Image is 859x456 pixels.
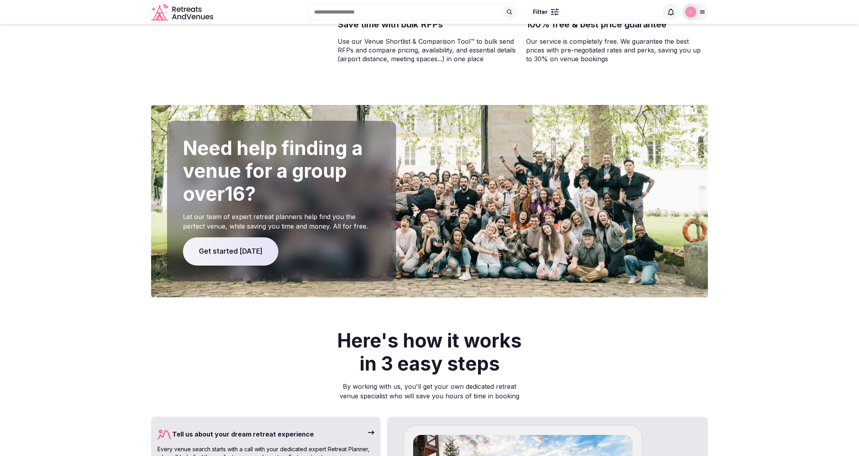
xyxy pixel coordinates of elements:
a: Visit the homepage [151,3,215,21]
img: Luwam Beyin [685,6,696,17]
h3: Tell us about your dream retreat experience [172,429,314,439]
svg: Retreats and Venues company logo [151,3,215,21]
h2: Here's how it works in 3 easy steps [300,329,559,375]
p: By working with us, you'll get your own dedicated retreat venue specialist who will save you hour... [300,382,559,401]
p: Use our Venue Shortlist & Comparison Tool™ to bulk send RFPs and compare pricing, availability, a... [338,37,519,64]
button: Filter [528,4,564,19]
h2: Need help finding a venue for a group over 16 ? [183,137,380,206]
p: Our service is completely free. We guarantee the best prices with pre-negotiated rates and perks,... [526,37,708,64]
a: Get started [DATE] [183,247,278,255]
span: Filter [533,8,548,16]
p: Let our team of expert retreat planners help find you the perfect venue, while saving you time an... [183,212,380,231]
span: Get started [DATE] [183,237,278,266]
